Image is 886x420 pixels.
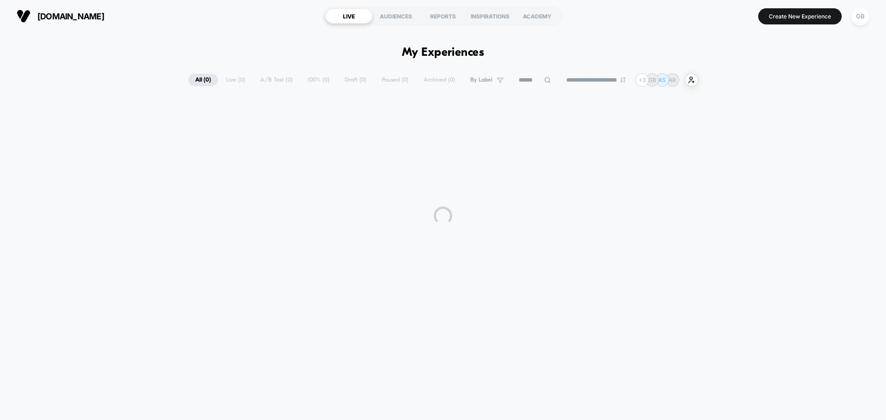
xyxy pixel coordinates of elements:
button: [DOMAIN_NAME] [14,9,107,24]
div: REPORTS [419,9,467,24]
div: GB [851,7,869,25]
img: Visually logo [17,9,30,23]
div: LIVE [325,9,372,24]
span: All ( 0 ) [188,74,218,86]
h1: My Experiences [402,46,485,59]
p: GB [648,77,656,83]
span: [DOMAIN_NAME] [37,12,104,21]
p: AR [669,77,676,83]
button: Create New Experience [758,8,842,24]
img: end [620,77,626,83]
div: + 3 [635,73,649,87]
div: ACADEMY [514,9,561,24]
span: By Label [470,77,492,83]
p: AS [659,77,666,83]
div: INSPIRATIONS [467,9,514,24]
button: GB [849,7,872,26]
div: AUDIENCES [372,9,419,24]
